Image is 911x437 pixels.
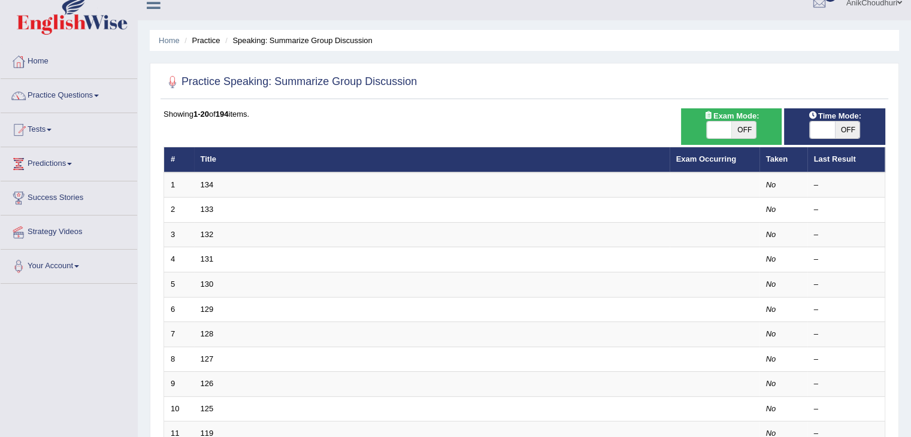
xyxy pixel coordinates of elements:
a: Exam Occurring [676,154,736,163]
td: 10 [164,396,194,421]
div: – [814,279,879,290]
a: 125 [201,404,214,413]
div: – [814,229,879,241]
div: – [814,354,879,365]
a: Strategy Videos [1,216,137,245]
li: Practice [181,35,220,46]
th: Taken [759,147,807,172]
div: – [814,403,879,415]
a: Success Stories [1,181,137,211]
a: 133 [201,205,214,214]
b: 194 [216,110,229,119]
span: OFF [731,122,756,138]
span: Time Mode: [804,110,866,122]
a: 129 [201,305,214,314]
a: Home [159,36,180,45]
td: 9 [164,372,194,397]
span: OFF [835,122,860,138]
th: # [164,147,194,172]
div: – [814,329,879,340]
em: No [766,379,776,388]
a: 134 [201,180,214,189]
th: Last Result [807,147,885,172]
a: Practice Questions [1,79,137,109]
div: Show exams occurring in exams [681,108,782,145]
em: No [766,329,776,338]
a: 132 [201,230,214,239]
a: 127 [201,354,214,363]
a: 128 [201,329,214,338]
div: – [814,180,879,191]
td: 6 [164,297,194,322]
a: 126 [201,379,214,388]
a: 131 [201,254,214,263]
td: 4 [164,247,194,272]
b: 1-20 [193,110,209,119]
td: 8 [164,347,194,372]
div: Showing of items. [164,108,885,120]
em: No [766,180,776,189]
td: 2 [164,198,194,223]
div: – [814,254,879,265]
th: Title [194,147,670,172]
td: 3 [164,222,194,247]
td: 5 [164,272,194,298]
span: Exam Mode: [699,110,764,122]
td: 7 [164,322,194,347]
em: No [766,404,776,413]
div: – [814,378,879,390]
div: – [814,204,879,216]
em: No [766,305,776,314]
div: – [814,304,879,315]
li: Speaking: Summarize Group Discussion [222,35,373,46]
td: 1 [164,172,194,198]
em: No [766,254,776,263]
em: No [766,280,776,289]
a: Predictions [1,147,137,177]
a: Your Account [1,250,137,280]
em: No [766,205,776,214]
a: Tests [1,113,137,143]
a: Home [1,45,137,75]
em: No [766,230,776,239]
a: 130 [201,280,214,289]
h2: Practice Speaking: Summarize Group Discussion [164,73,417,91]
em: No [766,354,776,363]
